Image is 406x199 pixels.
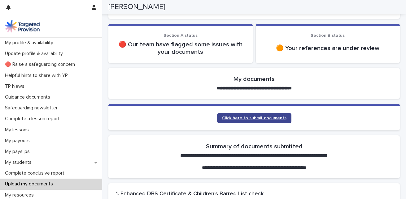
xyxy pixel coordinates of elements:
[5,20,40,32] img: M5nRWzHhSzIhMunXDL62
[2,138,35,144] p: My payouts
[2,105,63,111] p: Safeguarding newsletter
[2,73,73,78] p: Helpful hints to share with YP
[2,159,37,165] p: My students
[2,181,58,187] p: Upload my documents
[116,41,245,56] p: 🔴 Our team have flagged some issues with your documents
[2,83,29,89] p: TP News
[164,33,198,38] span: Section A status
[2,40,58,46] p: My profile & availability
[217,113,291,123] a: Click here to submit documents
[263,44,393,52] p: 🟠 Your references are under review
[206,143,303,150] h2: Summary of documents submitted
[2,51,68,57] p: Update profile & availability
[2,116,65,122] p: Complete a lesson report
[234,75,275,83] h2: My documents
[2,192,39,198] p: My resources
[2,94,55,100] p: Guidance documents
[2,61,80,67] p: 🔴 Raise a safeguarding concern
[222,116,286,120] span: Click here to submit documents
[2,170,69,176] p: Complete conclusive report
[311,33,345,38] span: Section B status
[108,2,165,11] h2: [PERSON_NAME]
[2,127,34,133] p: My lessons
[116,191,264,197] h2: 1. Enhanced DBS Certificate & Children's Barred List check
[2,149,35,155] p: My payslips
